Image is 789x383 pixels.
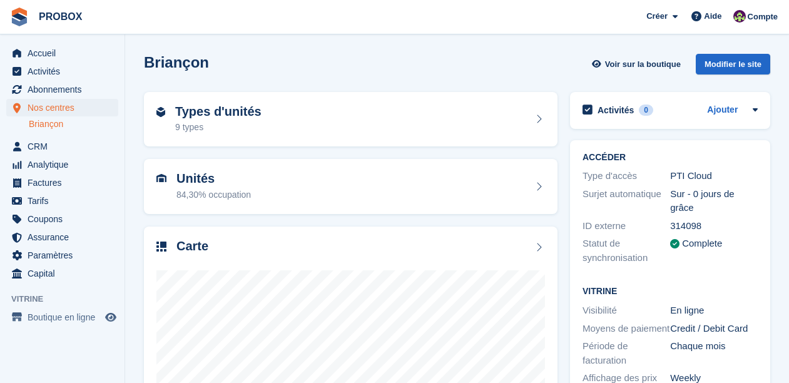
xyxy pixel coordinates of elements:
[176,239,208,253] h2: Carte
[583,237,670,265] div: Statut de synchronisation
[591,54,686,74] a: Voir sur la boutique
[28,192,103,210] span: Tarifs
[6,210,118,228] a: menu
[583,304,670,318] div: Visibilité
[28,174,103,191] span: Factures
[28,99,103,116] span: Nos centres
[29,118,118,130] a: Briançon
[733,10,746,23] img: Jackson Collins
[605,58,681,71] span: Voir sur la boutique
[670,169,758,183] div: PTI Cloud
[583,187,670,215] div: Surjet automatique
[144,159,557,214] a: Unités 84,30% occupation
[583,153,758,163] h2: ACCÉDER
[6,138,118,155] a: menu
[583,219,670,233] div: ID externe
[6,174,118,191] a: menu
[748,11,778,23] span: Compte
[670,187,758,215] div: Sur - 0 jours de grâce
[696,54,770,79] a: Modifier le site
[11,293,125,305] span: Vitrine
[34,6,87,27] a: PROBOX
[583,169,670,183] div: Type d'accès
[176,188,251,202] div: 84,30% occupation
[6,192,118,210] a: menu
[28,63,103,80] span: Activités
[10,8,29,26] img: stora-icon-8386f47178a22dfd0bd8f6a31ec36ba5ce8667c1dd55bd0f319d3a0aa187defe.svg
[670,219,758,233] div: 314098
[103,310,118,325] a: Boutique d'aperçu
[598,105,634,116] h2: Activités
[156,242,166,252] img: map-icn-33ee37083ee616e46c38cad1a60f524a97daa1e2b2c8c0bc3eb3415660979fc1.svg
[28,138,103,155] span: CRM
[670,339,758,367] div: Chaque mois
[28,210,103,228] span: Coupons
[6,309,118,326] a: menu
[6,265,118,282] a: menu
[6,99,118,116] a: menu
[670,304,758,318] div: En ligne
[670,322,758,336] div: Credit / Debit Card
[583,339,670,367] div: Période de facturation
[28,44,103,62] span: Accueil
[704,10,721,23] span: Aide
[144,54,209,71] h2: Briançon
[175,121,262,134] div: 9 types
[175,105,262,119] h2: Types d'unités
[6,81,118,98] a: menu
[707,103,738,118] a: Ajouter
[156,174,166,183] img: unit-icn-7be61d7bf1b0ce9d3e12c5938cc71ed9869f7b940bace4675aadf7bd6d80202e.svg
[144,92,557,147] a: Types d'unités 9 types
[682,237,722,251] div: Complete
[646,10,668,23] span: Créer
[28,228,103,246] span: Assurance
[176,171,251,186] h2: Unités
[28,247,103,264] span: Paramètres
[696,54,770,74] div: Modifier le site
[6,63,118,80] a: menu
[28,265,103,282] span: Capital
[28,309,103,326] span: Boutique en ligne
[28,81,103,98] span: Abonnements
[6,156,118,173] a: menu
[6,228,118,246] a: menu
[6,44,118,62] a: menu
[583,322,670,336] div: Moyens de paiement
[156,107,165,117] img: unit-type-icn-2b2737a686de81e16bb02015468b77c625bbabd49415b5ef34ead5e3b44a266d.svg
[28,156,103,173] span: Analytique
[639,105,653,116] div: 0
[6,247,118,264] a: menu
[583,287,758,297] h2: Vitrine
